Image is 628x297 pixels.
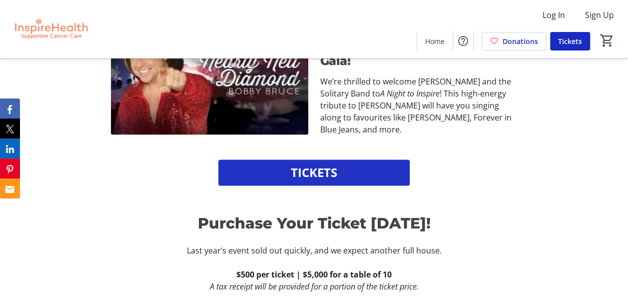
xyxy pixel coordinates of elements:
[6,4,95,54] img: InspireHealth Supportive Cancer Care's Logo
[598,31,616,49] button: Cart
[482,32,546,50] a: Donations
[585,9,614,21] span: Sign Up
[577,7,622,23] button: Sign Up
[320,75,518,135] p: We’re thrilled to welcome [PERSON_NAME] and the Solitary Band to ! This high-energy tribute to [P...
[503,36,538,46] span: Donations
[198,213,431,232] strong: Purchase Your Ticket [DATE]!
[111,244,518,256] p: Last year’s event sold out quickly, and we expect another full house.
[291,163,337,181] span: TICKETS
[535,7,573,23] button: Log In
[210,280,419,291] em: A tax receipt will be provided for a portion of the ticket price.
[558,36,582,46] span: Tickets
[417,32,453,50] a: Home
[453,31,473,51] button: Help
[550,32,590,50] a: Tickets
[380,88,440,99] em: A Night to Inspire
[543,9,565,21] span: Log In
[111,23,308,134] img: undefined
[236,268,392,279] strong: $500 per ticket | $5,000 for a table of 10
[218,159,410,185] button: TICKETS
[425,36,445,46] span: Home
